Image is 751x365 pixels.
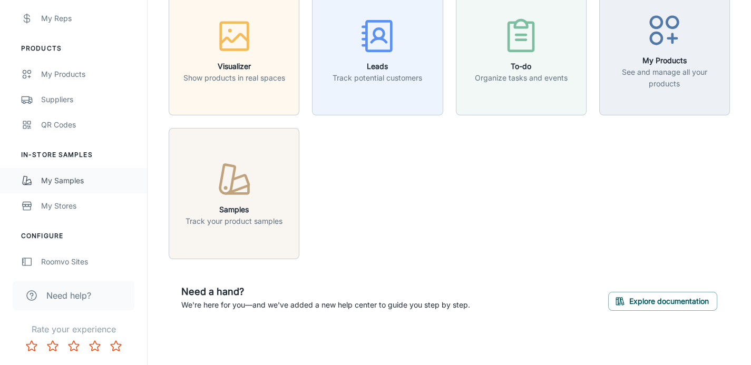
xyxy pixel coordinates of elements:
[186,204,282,215] h6: Samples
[475,72,568,84] p: Organize tasks and events
[475,61,568,72] h6: To-do
[41,175,136,186] div: My Samples
[105,336,126,357] button: Rate 5 star
[183,61,285,72] h6: Visualizer
[169,188,299,198] a: SamplesTrack your product samples
[41,94,136,105] div: Suppliers
[8,323,139,336] p: Rate your experience
[312,44,443,55] a: LeadsTrack potential customers
[456,44,587,55] a: To-doOrganize tasks and events
[606,55,723,66] h6: My Products
[41,256,136,268] div: Roomvo Sites
[46,289,91,302] span: Need help?
[41,13,136,24] div: My Reps
[608,295,717,305] a: Explore documentation
[181,284,470,299] h6: Need a hand?
[42,336,63,357] button: Rate 2 star
[186,215,282,227] p: Track your product samples
[606,66,723,90] p: See and manage all your products
[84,336,105,357] button: Rate 4 star
[333,61,422,72] h6: Leads
[181,299,470,311] p: We're here for you—and we've added a new help center to guide you step by step.
[183,72,285,84] p: Show products in real spaces
[21,336,42,357] button: Rate 1 star
[599,44,730,55] a: My ProductsSee and manage all your products
[608,292,717,311] button: Explore documentation
[41,68,136,80] div: My Products
[41,119,136,131] div: QR Codes
[333,72,422,84] p: Track potential customers
[169,128,299,259] button: SamplesTrack your product samples
[63,336,84,357] button: Rate 3 star
[41,200,136,212] div: My Stores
